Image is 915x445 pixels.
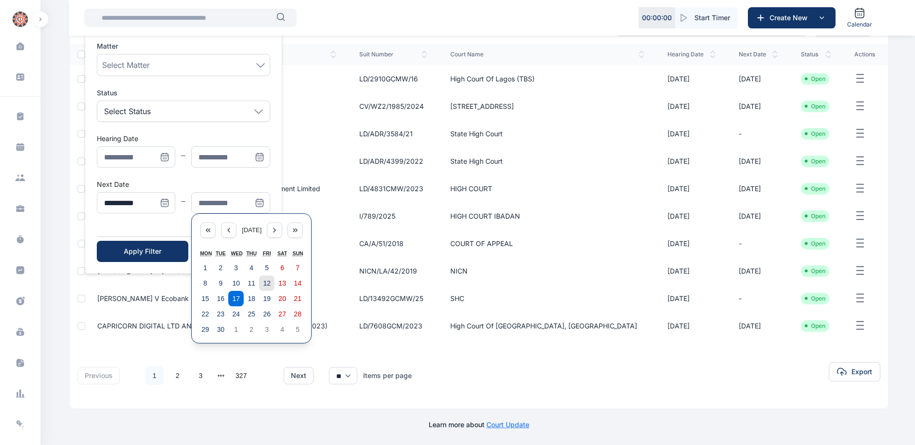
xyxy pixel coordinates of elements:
li: Open [805,130,825,138]
span: suit number [359,51,427,58]
button: 28 September 2025 [290,306,305,322]
li: 3 [191,366,210,385]
abbr: 5 October 2025 [296,326,300,333]
li: Open [805,295,825,302]
abbr: Saturday [277,250,287,256]
abbr: 23 September 2025 [217,310,224,318]
td: COURT OF APPEAL [439,230,656,257]
span: Matter [97,41,118,51]
span: Export [851,367,872,377]
abbr: 30 September 2025 [217,326,224,333]
button: 26 September 2025 [259,306,274,322]
a: CAPRICORN DIGITAL LTD AND ECOBANK NIG LTD(LD/7608GCM/2023) [97,322,327,330]
li: 1 [145,366,164,385]
p: Select Status [104,105,151,117]
button: 1 October 2025 [228,322,244,337]
abbr: 9 September 2025 [219,279,222,287]
td: [STREET_ADDRESS] [439,92,656,120]
button: next page [217,369,224,382]
button: 12 September 2025 [259,275,274,291]
button: 11 September 2025 [244,275,259,291]
td: [DATE] [656,175,727,202]
abbr: 14 September 2025 [294,279,301,287]
td: NICN [439,257,656,285]
abbr: 4 September 2025 [249,264,253,272]
button: 4 September 2025 [244,260,259,275]
td: [DATE] [727,202,789,230]
td: State High Court [439,120,656,147]
td: [DATE] [656,120,727,147]
li: Open [805,267,825,275]
td: CA/A/51/2018 [348,230,438,257]
button: 14 September 2025 [290,275,305,291]
abbr: 6 September 2025 [280,264,284,272]
td: LD/13492GCMW/25 [348,285,438,312]
abbr: Friday [263,250,271,256]
abbr: 24 September 2025 [232,310,240,318]
td: [DATE] [727,65,789,92]
td: LD/2910GCMW/16 [348,65,438,92]
span: status [801,51,831,58]
td: LD/7608GCM/2023 [348,312,438,340]
p: 00 : 00 : 00 [642,13,672,23]
abbr: 18 September 2025 [248,295,255,302]
td: HIGH COURT IBADAN [439,202,656,230]
abbr: Sunday [292,250,303,256]
abbr: 8 September 2025 [203,279,207,287]
li: 2 [168,366,187,385]
td: SHC [439,285,656,312]
abbr: 16 September 2025 [217,295,224,302]
td: CV/WZ2/1985/2024 [348,92,438,120]
abbr: Tuesday [216,250,226,256]
li: 327 [232,366,251,385]
td: High Court of Lagos (TBS) [439,65,656,92]
td: High Court of [GEOGRAPHIC_DATA], [GEOGRAPHIC_DATA] [439,312,656,340]
p: Learn more about [429,420,529,430]
td: [DATE] [656,230,727,257]
td: NICN/LA/42/2019 [348,257,438,285]
button: 23 September 2025 [213,306,228,322]
abbr: 11 September 2025 [248,279,255,287]
button: 25 September 2025 [244,306,259,322]
abbr: Thursday [246,250,257,256]
abbr: 29 September 2025 [201,326,209,333]
span: [PERSON_NAME] v [PERSON_NAME] Water Services Ltd [97,267,279,275]
button: 1 September 2025 [197,260,213,275]
abbr: 4 October 2025 [280,326,284,333]
button: Export [829,362,880,381]
li: Open [805,157,825,165]
li: Open [805,322,825,330]
abbr: 12 September 2025 [263,279,271,287]
button: 2 October 2025 [244,322,259,337]
td: [DATE] [656,147,727,175]
button: next [284,367,314,384]
button: 24 September 2025 [228,306,244,322]
button: Apply Filter [97,241,188,262]
abbr: 28 September 2025 [294,310,301,318]
button: 8 September 2025 [197,275,213,291]
td: [DATE] [727,147,789,175]
td: HIGH COURT [439,175,656,202]
a: Calendar [843,3,876,32]
button: 10 September 2025 [228,275,244,291]
abbr: 19 September 2025 [263,295,271,302]
td: [DATE] [656,285,727,312]
button: 19 September 2025 [259,291,274,306]
button: Start Timer [675,7,738,28]
td: [DATE] [656,92,727,120]
td: [DATE] [656,257,727,285]
button: 27 September 2025 [274,306,290,322]
button: 20 September 2025 [274,291,290,306]
td: [DATE] [656,65,727,92]
abbr: 1 September 2025 [203,264,207,272]
button: 2 September 2025 [213,260,228,275]
li: 向后 3 页 [214,369,228,382]
span: Calendar [847,21,872,28]
span: [DATE] [242,226,261,234]
button: 9 September 2025 [213,275,228,291]
td: State High Court [439,147,656,175]
a: 3 [192,366,210,385]
button: Create New [748,7,836,28]
button: 13 September 2025 [274,275,290,291]
abbr: 26 September 2025 [263,310,271,318]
